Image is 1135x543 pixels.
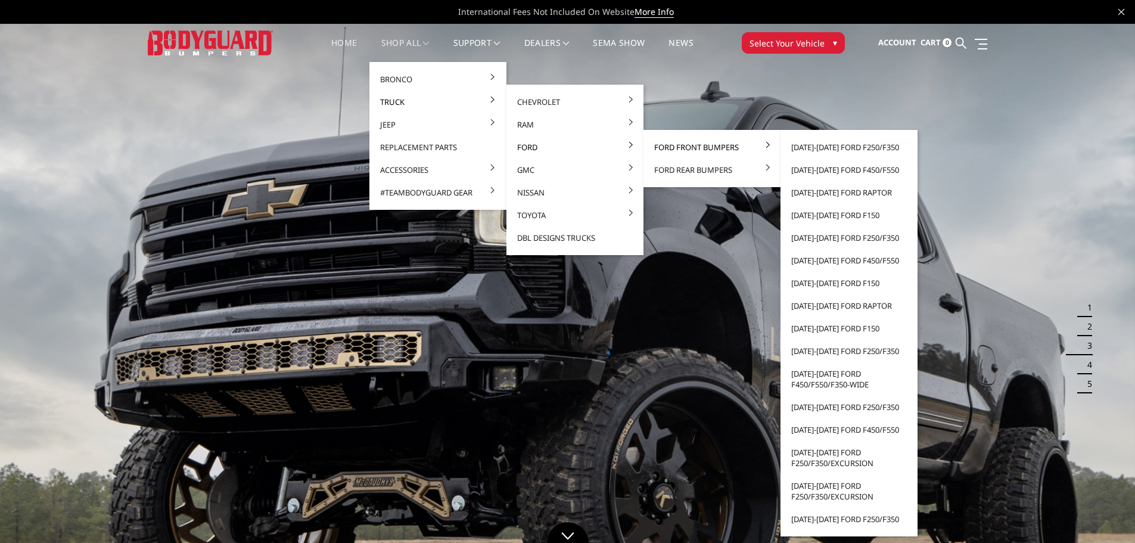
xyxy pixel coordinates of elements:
[374,181,502,204] a: #TeamBodyguard Gear
[921,27,951,59] a: Cart 0
[511,181,639,204] a: Nissan
[511,226,639,249] a: DBL Designs Trucks
[921,37,941,48] span: Cart
[1075,486,1135,543] iframe: Chat Widget
[511,113,639,136] a: Ram
[785,441,913,474] a: [DATE]-[DATE] Ford F250/F350/Excursion
[785,474,913,508] a: [DATE]-[DATE] Ford F250/F350/Excursion
[785,396,913,418] a: [DATE]-[DATE] Ford F250/F350
[785,418,913,441] a: [DATE]-[DATE] Ford F450/F550
[374,159,502,181] a: Accessories
[511,204,639,226] a: Toyota
[1080,298,1092,317] button: 1 of 5
[648,159,776,181] a: Ford Rear Bumpers
[785,340,913,362] a: [DATE]-[DATE] Ford F250/F350
[1080,355,1092,374] button: 4 of 5
[547,522,589,543] a: Click to Down
[785,181,913,204] a: [DATE]-[DATE] Ford Raptor
[374,136,502,159] a: Replacement Parts
[785,159,913,181] a: [DATE]-[DATE] Ford F450/F550
[878,27,916,59] a: Account
[453,39,500,62] a: Support
[648,136,776,159] a: Ford Front Bumpers
[524,39,570,62] a: Dealers
[1080,374,1092,393] button: 5 of 5
[374,113,502,136] a: Jeep
[668,39,693,62] a: News
[1080,336,1092,355] button: 3 of 5
[785,317,913,340] a: [DATE]-[DATE] Ford F150
[785,249,913,272] a: [DATE]-[DATE] Ford F450/F550
[331,39,357,62] a: Home
[1080,317,1092,336] button: 2 of 5
[785,362,913,396] a: [DATE]-[DATE] Ford F450/F550/F350-wide
[511,159,639,181] a: GMC
[381,39,430,62] a: shop all
[785,294,913,317] a: [DATE]-[DATE] Ford Raptor
[148,30,273,55] img: BODYGUARD BUMPERS
[785,204,913,226] a: [DATE]-[DATE] Ford F150
[785,272,913,294] a: [DATE]-[DATE] Ford F150
[943,38,951,47] span: 0
[785,136,913,159] a: [DATE]-[DATE] Ford F250/F350
[511,136,639,159] a: Ford
[742,32,845,54] button: Select Your Vehicle
[878,37,916,48] span: Account
[635,6,674,18] a: More Info
[833,36,837,49] span: ▾
[750,37,825,49] span: Select Your Vehicle
[374,68,502,91] a: Bronco
[593,39,645,62] a: SEMA Show
[785,226,913,249] a: [DATE]-[DATE] Ford F250/F350
[374,91,502,113] a: Truck
[511,91,639,113] a: Chevrolet
[785,508,913,530] a: [DATE]-[DATE] Ford F250/F350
